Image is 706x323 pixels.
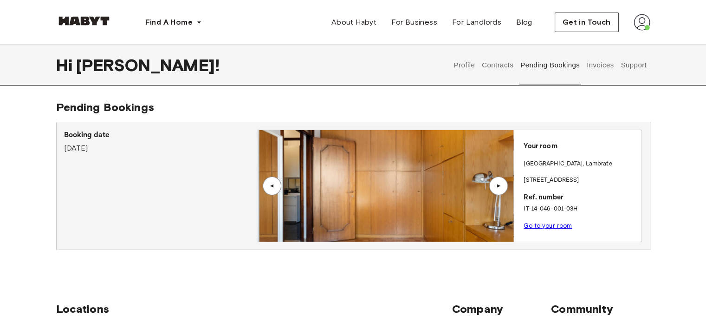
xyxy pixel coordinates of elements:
img: Image of the room [257,130,513,242]
button: Pending Bookings [519,45,581,86]
div: [DATE] [64,130,257,154]
span: For Landlords [452,17,501,28]
a: Blog [509,13,540,32]
span: Community [551,302,650,316]
span: About Habyt [331,17,376,28]
p: [STREET_ADDRESS] [524,176,638,185]
button: Invoices [585,45,615,86]
button: Profile [453,45,476,86]
p: Booking date [64,130,257,141]
p: [GEOGRAPHIC_DATA] , Lambrate [524,159,612,169]
button: Support [620,45,648,86]
button: Find A Home [138,13,209,32]
div: ▲ [267,183,277,189]
span: Find A Home [145,17,193,28]
span: Hi [56,55,76,75]
p: Ref. number [524,192,638,203]
button: Contracts [481,45,515,86]
span: Get in Touch [563,17,611,28]
a: For Landlords [445,13,509,32]
span: Company [452,302,551,316]
p: Your room [524,141,638,152]
span: Blog [516,17,532,28]
a: About Habyt [324,13,384,32]
span: Locations [56,302,452,316]
button: Get in Touch [555,13,619,32]
img: avatar [634,14,650,31]
div: user profile tabs [450,45,650,86]
span: [PERSON_NAME] ! [76,55,220,75]
a: For Business [384,13,445,32]
span: Pending Bookings [56,100,154,114]
p: IT-14-046-001-03H [524,204,638,214]
a: Go to your room [524,222,572,229]
img: Habyt [56,16,112,26]
span: For Business [391,17,437,28]
div: ▲ [494,183,503,189]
